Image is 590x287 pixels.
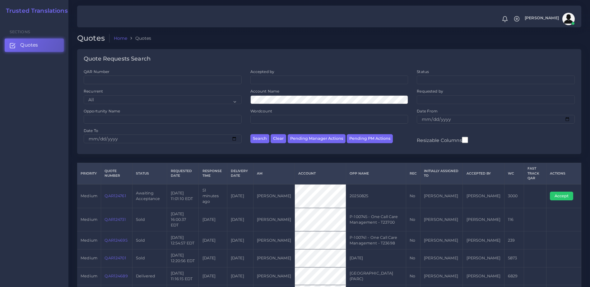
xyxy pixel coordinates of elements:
td: Sold [132,249,167,267]
td: [PERSON_NAME] [253,208,295,231]
td: [PERSON_NAME] [253,249,295,267]
li: Quotes [127,35,151,41]
td: 6829 [504,267,524,285]
td: P-100745 - One Call Care Management - T23700 [346,208,406,231]
th: Initially Assigned to [420,163,463,184]
td: [PERSON_NAME] [253,267,295,285]
td: Delivered [132,267,167,285]
td: [PERSON_NAME] [463,267,504,285]
td: 51 minutes ago [199,184,227,208]
span: medium [81,256,97,260]
td: [PERSON_NAME] [463,231,504,249]
td: [DATE] 12:20:56 EDT [167,249,199,267]
img: avatar [562,13,575,25]
td: [DATE] 11:01:10 EDT [167,184,199,208]
th: REC [406,163,420,184]
th: Delivery Date [227,163,253,184]
label: Wordcount [250,108,272,114]
td: [DATE] [227,249,253,267]
th: Accepted by [463,163,504,184]
a: Trusted Translations [2,7,68,15]
td: [PERSON_NAME] [420,249,463,267]
a: QAR124731 [105,217,126,222]
label: Date To [84,128,98,133]
a: QAR124695 [105,238,127,243]
td: No [406,267,420,285]
th: WC [504,163,524,184]
h2: Quotes [77,34,109,43]
label: Opportunity Name [84,108,120,114]
td: No [406,184,420,208]
td: P-100741 - One Call Care Management - T23698 [346,231,406,249]
a: Accept [550,193,578,198]
td: 3000 [504,184,524,208]
td: [DATE] [227,208,253,231]
td: [DATE] [199,208,227,231]
span: [PERSON_NAME] [525,16,559,20]
td: [PERSON_NAME] [420,231,463,249]
button: Clear [271,134,286,143]
th: AM [253,163,295,184]
td: [PERSON_NAME] [420,267,463,285]
label: Account Name [250,89,280,94]
label: Accepted by [250,69,275,74]
td: [DATE] 12:54:57 EDT [167,231,199,249]
td: 239 [504,231,524,249]
a: [PERSON_NAME]avatar [522,13,577,25]
td: [PERSON_NAME] [253,231,295,249]
td: [DATE] [227,231,253,249]
span: Quotes [20,42,38,48]
span: medium [81,274,97,278]
button: Search [250,134,269,143]
h4: Quote Requests Search [84,56,151,62]
button: Accept [550,192,573,200]
td: [DATE] [227,267,253,285]
th: Actions [546,163,581,184]
td: [PERSON_NAME] [420,184,463,208]
th: Opp Name [346,163,406,184]
td: Awaiting Acceptance [132,184,167,208]
label: Recurrent [84,89,103,94]
td: [PERSON_NAME] [253,184,295,208]
td: [PERSON_NAME] [463,208,504,231]
label: Requested by [417,89,443,94]
td: [DATE] [199,267,227,285]
td: No [406,231,420,249]
button: Pending PM Actions [347,134,393,143]
th: Fast Track QAR [524,163,546,184]
span: medium [81,194,97,198]
a: QAR124689 [105,274,128,278]
span: medium [81,217,97,222]
label: Date From [417,108,438,114]
th: Response Time [199,163,227,184]
th: Requested Date [167,163,199,184]
td: No [406,249,420,267]
td: [DATE] [199,231,227,249]
td: [PERSON_NAME] [420,208,463,231]
td: [PERSON_NAME] [463,184,504,208]
td: 5873 [504,249,524,267]
span: medium [81,238,97,243]
th: Quote Number [101,163,132,184]
input: Resizable Columns [462,136,468,144]
td: [DATE] 11:16:15 EDT [167,267,199,285]
td: [DATE] [346,249,406,267]
a: QAR124761 [105,194,126,198]
a: QAR124701 [105,256,126,260]
span: Sections [10,30,30,34]
td: [DATE] [199,249,227,267]
td: [DATE] [227,184,253,208]
td: 116 [504,208,524,231]
td: No [406,208,420,231]
a: Home [114,35,128,41]
label: Status [417,69,429,74]
td: [GEOGRAPHIC_DATA] (PARC) [346,267,406,285]
td: Sold [132,208,167,231]
td: [DATE] 16:00:37 EDT [167,208,199,231]
th: Status [132,163,167,184]
th: Account [295,163,346,184]
label: QAR Number [84,69,109,74]
td: [PERSON_NAME] [463,249,504,267]
button: Pending Manager Actions [288,134,346,143]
